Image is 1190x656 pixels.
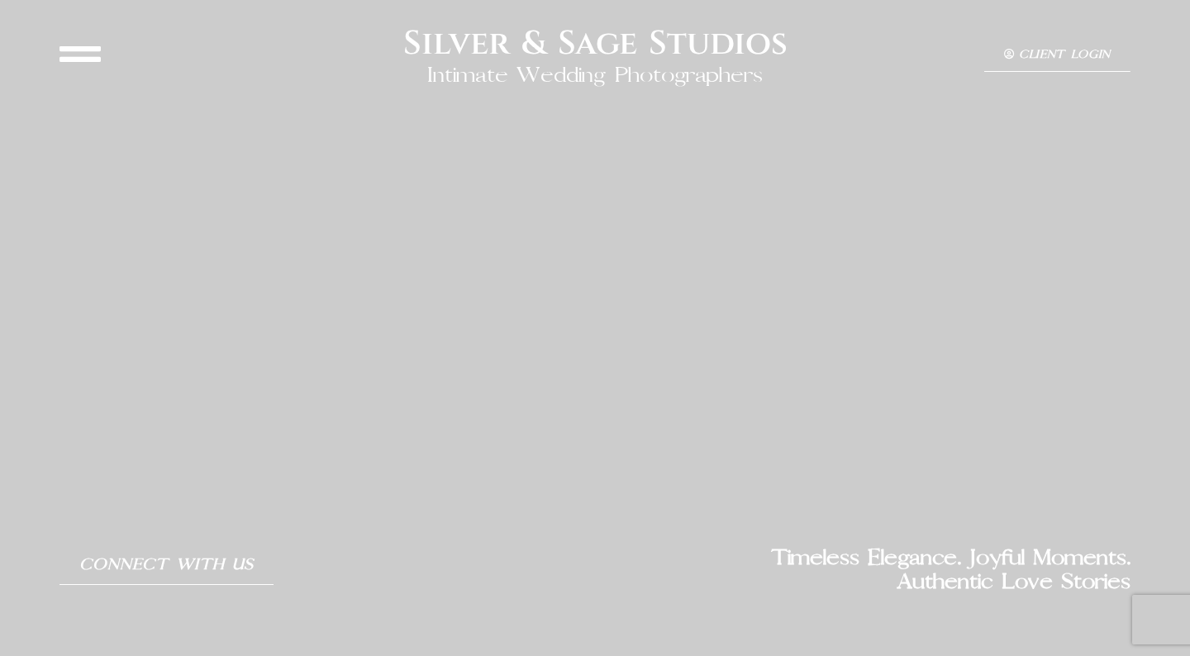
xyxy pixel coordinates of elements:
[403,24,788,64] h2: Silver & Sage Studios
[1019,49,1111,61] span: Client Login
[59,546,274,584] a: Connect With Us
[427,64,763,88] h2: Intimate Wedding Photographers
[595,546,1130,594] h2: Timeless Elegance. Joyful Moments. Authentic Love Stories
[79,556,254,573] span: Connect With Us
[984,39,1130,72] a: Client Login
